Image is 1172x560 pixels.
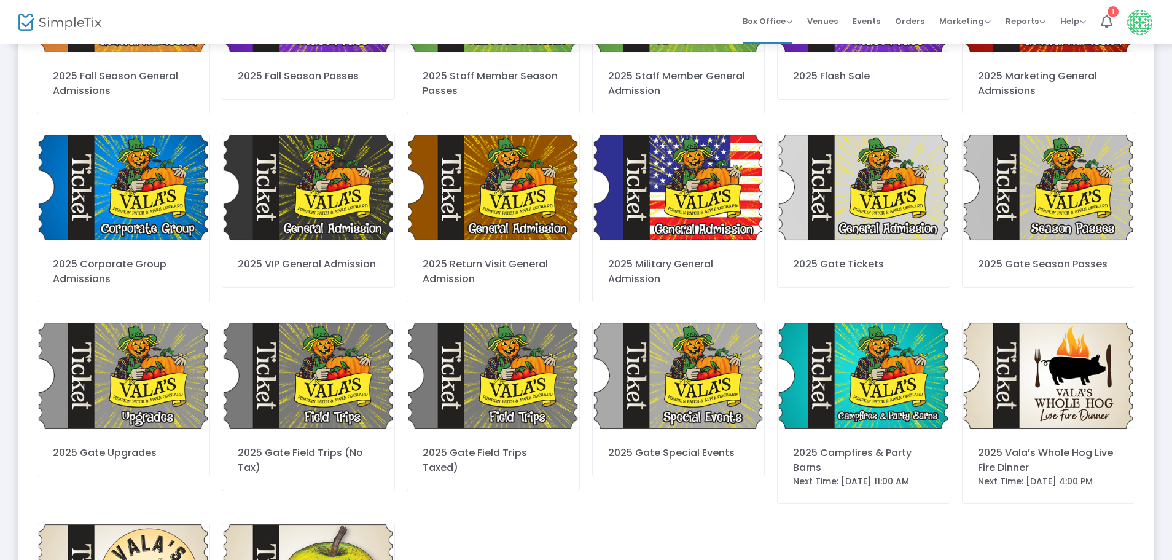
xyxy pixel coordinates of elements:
[608,446,749,460] div: 2025 Gate Special Events
[1108,6,1119,17] div: 1
[793,257,934,272] div: 2025 Gate Tickets
[793,69,934,84] div: 2025 Flash Sale
[963,321,1135,430] img: WHOLEHOGLiveFireDinnerTHUMBNAIL.png
[53,446,194,460] div: 2025 Gate Upgrades
[407,321,579,430] img: 6388957997713638755FieldTrips.png
[743,15,792,27] span: Box Office
[423,69,564,98] div: 2025 Staff Member Season Passes
[407,133,579,242] img: 8ReturnVisitGeneralAdmissionTHUMBNAIL.png
[807,6,838,37] span: Venues
[608,69,749,98] div: 2025 Staff Member General Admission
[53,69,194,98] div: 2025 Fall Season General Admissions
[238,69,379,84] div: 2025 Fall Season Passes
[978,475,1119,488] div: Next Time: [DATE] 4:00 PM
[238,257,379,272] div: 2025 VIP General Admission
[53,257,194,286] div: 2025 Corporate Group Admissions
[423,446,564,475] div: 2025 Gate Field Trips Taxed)
[978,69,1119,98] div: 2025 Marketing General Admissions
[222,133,394,242] img: 7VIPGeneralAdmissionTHUMBNAIL.png
[608,257,749,286] div: 2025 Military General Admission
[853,6,880,37] span: Events
[978,446,1119,475] div: 2025 Vala’s Whole Hog Live Fire Dinner
[778,133,950,242] img: 1GeneralAdmission.png
[1006,15,1045,27] span: Reports
[793,446,934,475] div: 2025 Campfires & Party Barns
[1060,15,1086,27] span: Help
[222,321,394,430] img: 5FieldTrips.png
[423,257,564,286] div: 2025 Return Visit General Admission
[939,15,991,27] span: Marketing
[593,321,765,430] img: 3SpecialEvents.png
[963,133,1135,242] img: 2SeasonPasses.png
[895,6,924,37] span: Orders
[37,133,209,242] img: 6388700270223953666CorporateGroupTHUMBNAIL.png
[593,133,765,242] img: MilitaryTicketGeneralAdmissionTHUMBNAIL.png
[978,257,1119,272] div: 2025 Gate Season Passes
[778,321,950,430] img: 13CampfiresPartyBarnsTHUMBNAIL.png
[37,321,209,430] img: 4Upgrades.png
[793,475,934,488] div: Next Time: [DATE] 11:00 AM
[238,446,379,475] div: 2025 Gate Field Trips (No Tax)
